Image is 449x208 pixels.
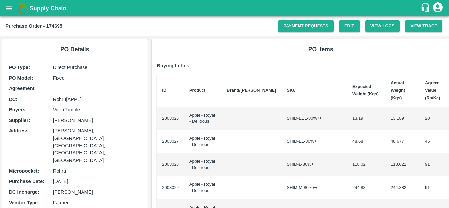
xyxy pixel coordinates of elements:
td: 13.19 [347,107,386,130]
b: PO Model : [9,75,33,81]
h6: PO Details [7,45,142,54]
td: Apple - Royal - Delicious [184,107,222,130]
a: Payment Requests [278,20,334,32]
td: 118.02 [347,153,386,176]
p: Direct Purchase [53,64,141,71]
b: Purchase Order - 174695 [5,23,62,29]
td: 2003027 [157,130,184,153]
td: 244.882 [386,176,420,199]
td: 48.677 [386,130,420,153]
b: Address : [9,128,30,133]
button: open drawer [1,1,16,16]
td: SHIM-M-80%++ [281,176,347,199]
b: Buying In: [157,63,181,68]
button: View Logs [365,20,400,32]
td: 13.189 [386,107,420,130]
b: Brand/[PERSON_NAME] [227,88,276,93]
a: Edit [339,20,360,32]
img: logo [16,2,30,15]
div: customer-support [420,2,432,14]
b: Micropocket : [9,168,39,173]
td: 2003029 [157,176,184,199]
b: SKU [287,88,295,93]
b: Expected Weight (Kgs) [352,84,379,96]
td: Apple - Royal - Delicious [184,130,222,153]
td: 2003026 [157,107,184,130]
b: Agreed Value (Rs/Kg) [425,81,440,100]
b: DC : [9,97,17,102]
b: Supply Chain [30,5,66,12]
p: Viren Timble [53,106,141,113]
p: [PERSON_NAME], [GEOGRAPHIC_DATA] , [GEOGRAPHIC_DATA], [GEOGRAPHIC_DATA], [GEOGRAPHIC_DATA] [53,127,141,164]
b: Vendor Type : [9,200,39,205]
p: Farmer [53,199,141,206]
p: Rohru [53,167,141,174]
td: 244.88 [347,176,386,199]
p: [PERSON_NAME] [53,117,141,124]
b: Buyers : [9,107,27,112]
button: View Trace [405,20,442,32]
b: DC Incharge : [9,189,39,195]
b: PO Type : [9,65,30,70]
p: Rohru[APPL] [53,96,141,103]
b: Agreement: [9,86,36,91]
td: SHIM-L-80%++ [281,153,347,176]
td: Apple - Royal - Delicious [184,153,222,176]
b: Purchase Date : [9,179,44,184]
td: 118.022 [386,153,420,176]
td: SHIM-EEL-80%++ [281,107,347,130]
p: [DATE] [53,178,141,185]
td: 48.68 [347,130,386,153]
b: ID [162,88,166,93]
b: Supplier : [9,118,30,123]
td: 2003028 [157,153,184,176]
td: Apple - Royal - Delicious [184,176,222,199]
div: account of current user [432,1,444,15]
p: Fixed [53,74,141,81]
a: Supply Chain [30,4,420,13]
td: SHIM-EL-80%++ [281,130,347,153]
b: Product [189,88,205,93]
b: Actual Weight (Kgs) [391,81,405,100]
p: [PERSON_NAME] [53,188,141,196]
